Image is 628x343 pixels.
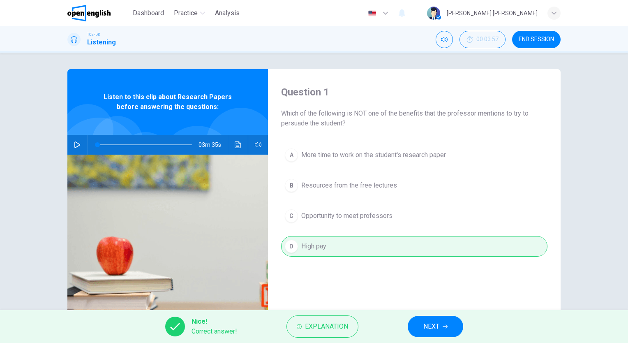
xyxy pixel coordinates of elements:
[367,10,377,16] img: en
[427,7,440,20] img: Profile picture
[215,8,240,18] span: Analysis
[174,8,198,18] span: Practice
[199,135,228,155] span: 03m 35s
[171,6,208,21] button: Practice
[281,86,547,99] h4: Question 1
[87,32,100,37] span: TOEFL®
[459,31,506,48] div: Hide
[512,31,561,48] button: END SESSION
[459,31,506,48] button: 00:03:57
[305,321,348,332] span: Explanation
[231,135,245,155] button: Click to see the audio transcription
[67,5,129,21] a: OpenEnglish logo
[476,36,499,43] span: 00:03:57
[423,321,439,332] span: NEXT
[286,315,358,338] button: Explanation
[133,8,164,18] span: Dashboard
[192,317,237,327] span: Nice!
[67,5,111,21] img: OpenEnglish logo
[87,37,116,47] h1: Listening
[129,6,167,21] button: Dashboard
[281,109,547,128] span: Which of the following is NOT one of the benefits that the professor mentions to try to persuade ...
[519,36,554,43] span: END SESSION
[212,6,243,21] button: Analysis
[447,8,538,18] div: [PERSON_NAME] [PERSON_NAME]
[408,316,463,337] button: NEXT
[192,327,237,336] span: Correct answer!
[94,92,241,112] span: Listen to this clip about Research Papers before answering the questions:
[436,31,453,48] div: Mute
